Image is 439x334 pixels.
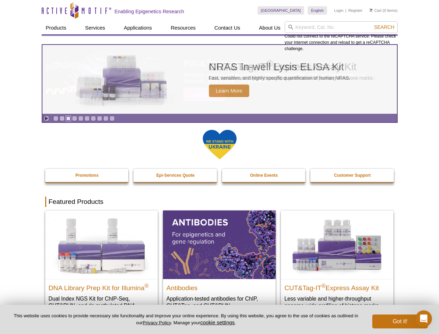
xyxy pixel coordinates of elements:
[281,210,393,279] img: CUT&Tag-IT® Express Assay Kit
[258,6,304,15] a: [GEOGRAPHIC_DATA]
[322,283,326,288] sup: ®
[166,21,200,34] a: Resources
[45,210,158,323] a: DNA Library Prep Kit for Illumina DNA Library Prep Kit for Illumina® Dual Index NGS Kit for ChIP-...
[120,21,156,34] a: Applications
[70,55,174,103] img: NRAS In-well Lysis ELISA Kit
[209,85,250,97] span: Learn More
[334,8,343,13] a: Login
[163,210,276,279] img: All Antibodies
[97,116,102,121] a: Go to slide 8
[49,295,154,316] p: Dual Index NGS Kit for ChIP-Seq, CUT&RUN, and ds methylated DNA assays.
[84,116,90,121] a: Go to slide 6
[210,21,244,34] a: Contact Us
[156,173,195,178] strong: Epi-Services Quote
[200,319,235,325] button: cookie settings
[66,116,71,121] a: Go to slide 3
[103,116,108,121] a: Go to slide 9
[310,169,395,182] a: Customer Support
[163,210,276,316] a: All Antibodies Antibodies Application-tested antibodies for ChIP, CUT&Tag, and CUT&RUN.
[209,75,350,81] p: Fast, sensitive, and highly specific quantification of human NRAS.
[166,281,272,292] h2: Antibodies
[145,283,149,288] sup: ®
[372,315,428,328] button: Got it!
[75,173,99,178] strong: Promotions
[45,197,394,207] h2: Featured Products
[415,310,432,327] iframe: Intercom live chat
[42,45,397,114] article: NRAS In-well Lysis ELISA Kit
[348,8,363,13] a: Register
[281,210,393,316] a: CUT&Tag-IT® Express Assay Kit CUT&Tag-IT®Express Assay Kit Less variable and higher-throughput ge...
[81,21,109,34] a: Services
[45,210,158,279] img: DNA Library Prep Kit for Illumina
[209,62,350,72] h2: NRAS In-well Lysis ELISA Kit
[72,116,77,121] a: Go to slide 4
[369,6,398,15] li: (0 items)
[222,169,306,182] a: Online Events
[109,116,115,121] a: Go to slide 10
[345,6,347,15] li: |
[166,295,272,309] p: Application-tested antibodies for ChIP, CUT&Tag, and CUT&RUN.
[285,21,398,52] div: Could not connect to the reCAPTCHA service. Please check your internet connection and reload to g...
[91,116,96,121] a: Go to slide 7
[250,173,278,178] strong: Online Events
[284,295,390,309] p: Less variable and higher-throughput genome-wide profiling of histone marks​.
[369,8,382,13] a: Cart
[133,169,218,182] a: Epi-Services Quote
[374,24,394,30] span: Search
[372,24,396,30] button: Search
[284,281,390,292] h2: CUT&Tag-IT Express Assay Kit
[369,8,373,12] img: Your Cart
[44,116,49,121] a: Toggle autoplay
[115,8,184,15] h2: Enabling Epigenetics Research
[42,21,71,34] a: Products
[78,116,83,121] a: Go to slide 5
[53,116,58,121] a: Go to slide 1
[42,45,397,114] a: NRAS In-well Lysis ELISA Kit NRAS In-well Lysis ELISA Kit Fast, sensitive, and highly specific qu...
[45,169,129,182] a: Promotions
[255,21,285,34] a: About Us
[202,129,237,160] img: We Stand With Ukraine
[334,173,371,178] strong: Customer Support
[285,21,398,33] input: Keyword, Cat. No.
[143,320,171,325] a: Privacy Policy
[308,6,327,15] a: English
[49,281,154,292] h2: DNA Library Prep Kit for Illumina
[11,313,361,326] p: This website uses cookies to provide necessary site functionality and improve your online experie...
[59,116,65,121] a: Go to slide 2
